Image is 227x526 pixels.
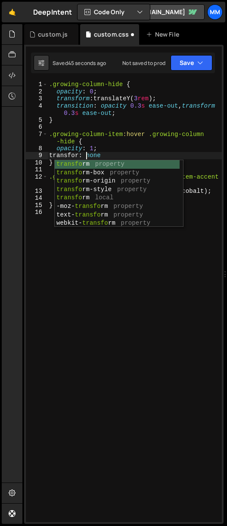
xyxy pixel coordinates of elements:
[26,145,48,152] div: 8
[38,30,68,39] div: custom.js
[53,59,106,67] div: Saved
[26,88,48,96] div: 2
[127,4,205,20] a: [DOMAIN_NAME]
[33,7,72,17] div: DeepIntent
[26,124,48,131] div: 6
[68,59,106,67] div: 45 seconds ago
[171,55,212,71] button: Save
[26,95,48,102] div: 3
[26,159,48,167] div: 10
[26,117,48,124] div: 5
[26,131,48,145] div: 7
[26,188,48,195] div: 13
[78,4,150,20] button: Code Only
[26,209,48,216] div: 16
[2,2,23,22] a: 🤙
[26,166,48,173] div: 11
[146,30,182,39] div: New File
[26,152,48,159] div: 9
[207,4,223,20] a: mm
[122,59,165,67] div: Not saved to prod
[94,30,129,39] div: custom.css
[26,202,48,209] div: 15
[26,173,48,188] div: 12
[26,102,48,117] div: 4
[26,195,48,202] div: 14
[26,81,48,88] div: 1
